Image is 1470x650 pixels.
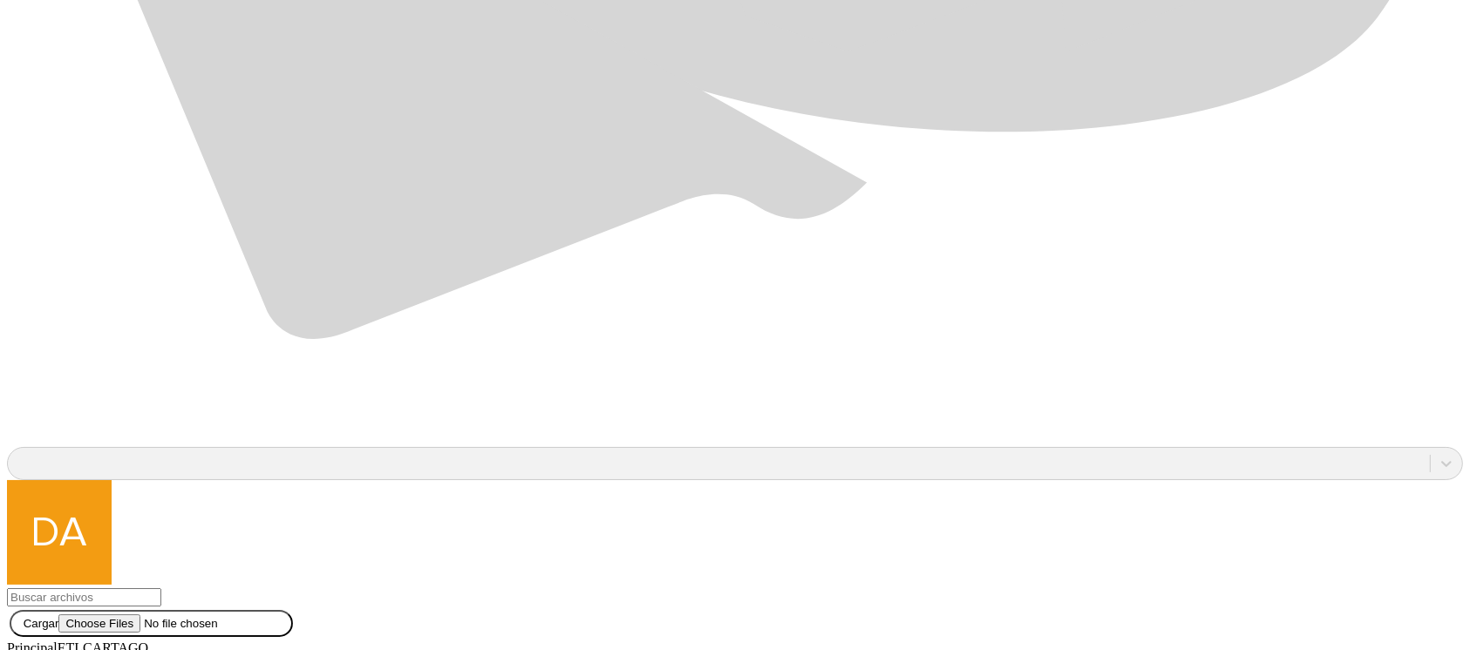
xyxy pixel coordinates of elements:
img: daniel.mejia@contegral.co profile pic [7,480,112,585]
label: Cargar [24,617,280,630]
button: Cargar [10,610,292,638]
input: Buscar archivos [7,588,161,606]
input: Cargar [58,614,279,633]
